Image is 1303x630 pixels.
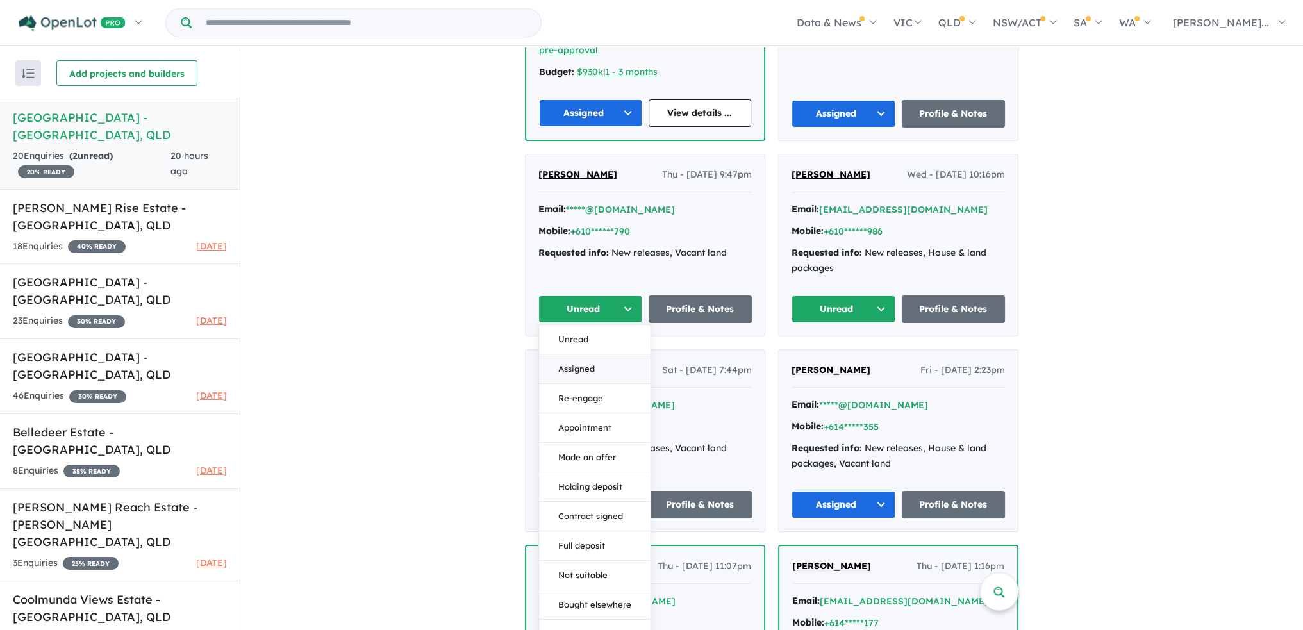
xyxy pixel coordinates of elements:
[13,199,227,234] h5: [PERSON_NAME] Rise Estate - [GEOGRAPHIC_DATA] , QLD
[538,295,642,323] button: Unread
[792,169,870,180] span: [PERSON_NAME]
[658,559,751,574] span: Thu - [DATE] 11:07pm
[662,167,752,183] span: Thu - [DATE] 9:47pm
[1173,16,1269,29] span: [PERSON_NAME]...
[539,65,751,80] div: |
[792,100,895,128] button: Assigned
[649,295,752,323] a: Profile & Notes
[63,557,119,570] span: 25 % READY
[13,313,125,329] div: 23 Enquir ies
[577,66,603,78] a: $930k
[902,100,1006,128] a: Profile & Notes
[13,591,227,626] h5: Coolmunda Views Estate - [GEOGRAPHIC_DATA] , QLD
[539,442,651,472] button: Made an offer
[170,150,208,177] span: 20 hours ago
[13,388,126,404] div: 46 Enquir ies
[538,167,617,183] a: [PERSON_NAME]
[907,167,1005,183] span: Wed - [DATE] 10:16pm
[792,203,819,215] strong: Email:
[820,595,988,608] button: [EMAIL_ADDRESS][DOMAIN_NAME]
[539,383,651,413] button: Re-engage
[649,99,752,127] a: View details ...
[13,424,227,458] h5: Belledeer Estate - [GEOGRAPHIC_DATA] , QLD
[69,150,113,162] strong: ( unread)
[194,9,538,37] input: Try estate name, suburb, builder or developer
[539,413,651,442] button: Appointment
[539,590,651,619] button: Bought elsewhere
[13,349,227,383] h5: [GEOGRAPHIC_DATA] - [GEOGRAPHIC_DATA] , QLD
[792,420,824,432] strong: Mobile:
[13,556,119,571] div: 3 Enquir ies
[68,315,125,328] span: 30 % READY
[819,203,988,217] button: [EMAIL_ADDRESS][DOMAIN_NAME]
[196,390,227,401] span: [DATE]
[196,315,227,326] span: [DATE]
[539,472,651,501] button: Holding deposit
[539,501,651,531] button: Contract signed
[69,390,126,403] span: 30 % READY
[539,99,642,127] button: Assigned
[539,324,651,354] button: Unread
[605,66,658,78] a: 1 - 3 months
[13,109,227,144] h5: [GEOGRAPHIC_DATA] - [GEOGRAPHIC_DATA] , QLD
[792,295,895,323] button: Unread
[63,465,120,477] span: 35 % READY
[13,149,170,179] div: 20 Enquir ies
[13,499,227,551] h5: [PERSON_NAME] Reach Estate - [PERSON_NAME][GEOGRAPHIC_DATA] , QLD
[539,560,651,590] button: Not suitable
[902,295,1006,323] a: Profile & Notes
[538,245,752,261] div: New releases, Vacant land
[13,274,227,308] h5: [GEOGRAPHIC_DATA] - [GEOGRAPHIC_DATA] , QLD
[792,399,819,410] strong: Email:
[538,247,609,258] strong: Requested info:
[539,354,651,383] button: Assigned
[662,363,752,378] span: Sat - [DATE] 7:44pm
[917,559,1004,574] span: Thu - [DATE] 1:16pm
[72,150,78,162] span: 2
[902,491,1006,518] a: Profile & Notes
[792,442,862,454] strong: Requested info:
[539,531,651,560] button: Full deposit
[792,225,824,236] strong: Mobile:
[792,617,824,628] strong: Mobile:
[196,557,227,568] span: [DATE]
[649,491,752,518] a: Profile & Notes
[196,240,227,252] span: [DATE]
[19,15,126,31] img: Openlot PRO Logo White
[22,69,35,78] img: sort.svg
[538,169,617,180] span: [PERSON_NAME]
[538,225,570,236] strong: Mobile:
[792,559,871,574] a: [PERSON_NAME]
[792,363,870,378] a: [PERSON_NAME]
[920,363,1005,378] span: Fri - [DATE] 2:23pm
[13,463,120,479] div: 8 Enquir ies
[13,239,126,254] div: 18 Enquir ies
[792,441,1005,472] div: New releases, House & land packages, Vacant land
[792,595,820,606] strong: Email:
[539,29,741,56] a: Deposit ready, Looking for pre-approval
[56,60,197,86] button: Add projects and builders
[792,245,1005,276] div: New releases, House & land packages
[792,247,862,258] strong: Requested info:
[538,203,566,215] strong: Email:
[792,364,870,376] span: [PERSON_NAME]
[68,240,126,253] span: 40 % READY
[792,167,870,183] a: [PERSON_NAME]
[18,165,74,178] span: 20 % READY
[539,66,574,78] strong: Budget:
[792,491,895,518] button: Assigned
[792,560,871,572] span: [PERSON_NAME]
[196,465,227,476] span: [DATE]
